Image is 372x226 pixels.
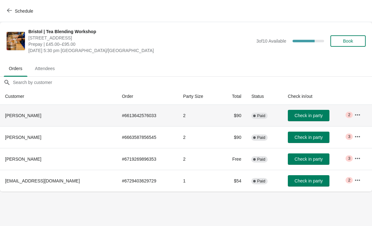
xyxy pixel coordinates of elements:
[343,39,353,44] span: Book
[5,178,80,183] span: [EMAIL_ADDRESS][DOMAIN_NAME]
[288,132,329,143] button: Check in party
[220,148,247,170] td: Free
[30,63,60,74] span: Attendees
[348,112,350,117] span: 2
[294,113,323,118] span: Check in party
[15,9,33,14] span: Schedule
[28,35,253,41] span: [STREET_ADDRESS]
[220,88,247,105] th: Total
[13,77,372,88] input: Search by customer
[220,170,247,192] td: $54
[178,170,220,192] td: 1
[5,113,41,118] span: [PERSON_NAME]
[348,134,350,139] span: 3
[283,88,349,105] th: Check in/out
[220,105,247,126] td: $90
[294,135,323,140] span: Check in party
[178,105,220,126] td: 2
[117,170,178,192] td: # 6729403629729
[294,157,323,162] span: Check in party
[4,63,27,74] span: Orders
[348,178,350,183] span: 2
[288,153,329,165] button: Check in party
[288,175,329,187] button: Check in party
[294,178,323,183] span: Check in party
[257,157,265,162] span: Paid
[117,148,178,170] td: # 6719269896353
[178,88,220,105] th: Party Size
[117,88,178,105] th: Order
[348,156,350,161] span: 3
[5,157,41,162] span: [PERSON_NAME]
[257,113,265,118] span: Paid
[5,135,41,140] span: [PERSON_NAME]
[117,126,178,148] td: # 6663587856545
[117,105,178,126] td: # 6613642576033
[7,32,25,50] img: Bristol | Tea Blending Workshop
[3,5,38,17] button: Schedule
[220,126,247,148] td: $90
[28,28,253,35] span: Bristol | Tea Blending Workshop
[288,110,329,121] button: Check in party
[330,35,366,47] button: Book
[28,41,253,47] span: Prepay | £45.00–£95.00
[246,88,283,105] th: Status
[256,39,286,44] span: 3 of 10 Available
[257,179,265,184] span: Paid
[178,126,220,148] td: 2
[178,148,220,170] td: 2
[28,47,253,54] span: [DATE] 5:30 pm [GEOGRAPHIC_DATA]/[GEOGRAPHIC_DATA]
[257,135,265,140] span: Paid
